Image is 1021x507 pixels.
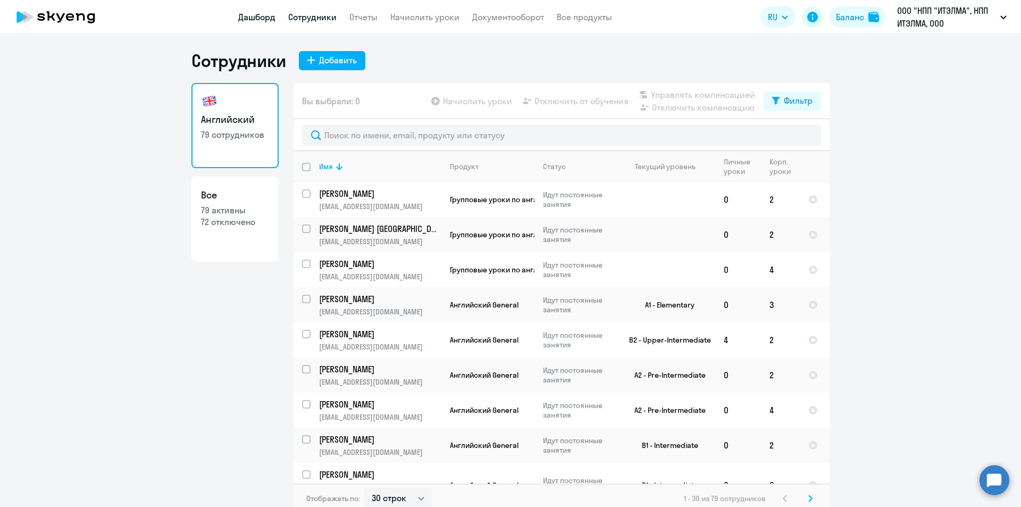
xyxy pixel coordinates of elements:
[450,195,641,204] span: Групповые уроки по английскому языку для взрослых
[768,11,777,23] span: RU
[450,230,641,239] span: Групповые уроки по английскому языку для взрослых
[319,162,441,171] div: Имя
[715,252,761,287] td: 0
[616,358,715,393] td: A2 - Pre-Intermediate
[543,365,616,385] p: Идут постоянные занятия
[543,162,566,171] div: Статус
[543,260,616,279] p: Идут постоянные занятия
[761,252,800,287] td: 4
[635,162,696,171] div: Текущий уровень
[543,330,616,350] p: Идут постоянные занятия
[319,377,441,387] p: [EMAIL_ADDRESS][DOMAIN_NAME]
[715,322,761,358] td: 4
[319,342,441,352] p: [EMAIL_ADDRESS][DOMAIN_NAME]
[319,293,439,305] p: [PERSON_NAME]
[319,469,441,480] a: [PERSON_NAME]
[319,447,441,457] p: [EMAIL_ADDRESS][DOMAIN_NAME]
[319,237,441,246] p: [EMAIL_ADDRESS][DOMAIN_NAME]
[761,217,800,252] td: 2
[897,4,996,30] p: ООО "НПП "ИТЭЛМА", НПП ИТЭЛМА, ООО
[201,204,269,216] p: 79 активны
[616,393,715,428] td: A2 - Pre-Intermediate
[319,188,441,200] a: [PERSON_NAME]
[625,162,715,171] div: Текущий уровень
[191,50,286,71] h1: Сотрудники
[319,54,357,67] div: Добавить
[761,287,800,322] td: 3
[761,322,800,358] td: 2
[201,188,269,202] h3: Все
[319,223,439,235] p: [PERSON_NAME] [GEOGRAPHIC_DATA]
[684,494,766,503] span: 1 - 30 из 79 сотрудников
[616,322,715,358] td: B2 - Upper-Intermediate
[319,483,441,502] p: [EMAIL_ADDRESS][PERSON_NAME][DOMAIN_NAME]
[390,12,459,22] a: Начислить уроки
[191,177,279,262] a: Все79 активны72 отключено
[288,12,337,22] a: Сотрудники
[319,469,439,480] p: [PERSON_NAME]
[450,162,479,171] div: Продукт
[319,188,439,200] p: [PERSON_NAME]
[319,258,441,270] a: [PERSON_NAME]
[450,405,518,415] span: Английский General
[299,51,365,70] button: Добавить
[319,398,441,410] a: [PERSON_NAME]
[784,94,813,107] div: Фильтр
[543,436,616,455] p: Идут постоянные занятия
[450,440,518,450] span: Английский General
[319,258,439,270] p: [PERSON_NAME]
[319,293,441,305] a: [PERSON_NAME]
[191,83,279,168] a: Английский79 сотрудников
[450,162,534,171] div: Продукт
[319,363,439,375] p: [PERSON_NAME]
[543,190,616,209] p: Идут постоянные занятия
[764,92,821,111] button: Фильтр
[201,93,218,110] img: english
[557,12,612,22] a: Все продукты
[616,428,715,463] td: B1 - Intermediate
[715,217,761,252] td: 0
[450,265,641,275] span: Групповые уроки по английскому языку для взрослых
[868,12,879,22] img: balance
[319,272,441,281] p: [EMAIL_ADDRESS][DOMAIN_NAME]
[450,480,518,490] span: Английский General
[724,157,754,176] div: Личные уроки
[543,401,616,420] p: Идут постоянные занятия
[715,182,761,217] td: 0
[472,12,544,22] a: Документооборот
[761,393,800,428] td: 4
[769,157,792,176] div: Корп. уроки
[319,434,439,445] p: [PERSON_NAME]
[450,370,518,380] span: Английский General
[319,412,441,422] p: [EMAIL_ADDRESS][DOMAIN_NAME]
[715,287,761,322] td: 0
[302,95,360,107] span: Вы выбрали: 0
[319,328,441,340] a: [PERSON_NAME]
[761,182,800,217] td: 2
[760,6,796,28] button: RU
[319,223,441,235] a: [PERSON_NAME] [GEOGRAPHIC_DATA]
[201,216,269,228] p: 72 отключено
[238,12,275,22] a: Дашборд
[450,335,518,345] span: Английский General
[319,162,333,171] div: Имя
[715,428,761,463] td: 0
[616,287,715,322] td: A1 - Elementary
[761,358,800,393] td: 2
[319,307,441,317] p: [EMAIL_ADDRESS][DOMAIN_NAME]
[830,6,885,28] button: Балансbalance
[302,124,821,146] input: Поиск по имени, email, продукту или статусу
[761,428,800,463] td: 2
[201,113,269,127] h3: Английский
[306,494,360,503] span: Отображать по:
[543,225,616,244] p: Идут постоянные занятия
[319,202,441,211] p: [EMAIL_ADDRESS][DOMAIN_NAME]
[715,358,761,393] td: 0
[724,157,760,176] div: Личные уроки
[319,363,441,375] a: [PERSON_NAME]
[201,129,269,140] p: 79 сотрудников
[319,434,441,445] a: [PERSON_NAME]
[892,4,1012,30] button: ООО "НПП "ИТЭЛМА", НПП ИТЭЛМА, ООО
[319,328,439,340] p: [PERSON_NAME]
[769,157,799,176] div: Корп. уроки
